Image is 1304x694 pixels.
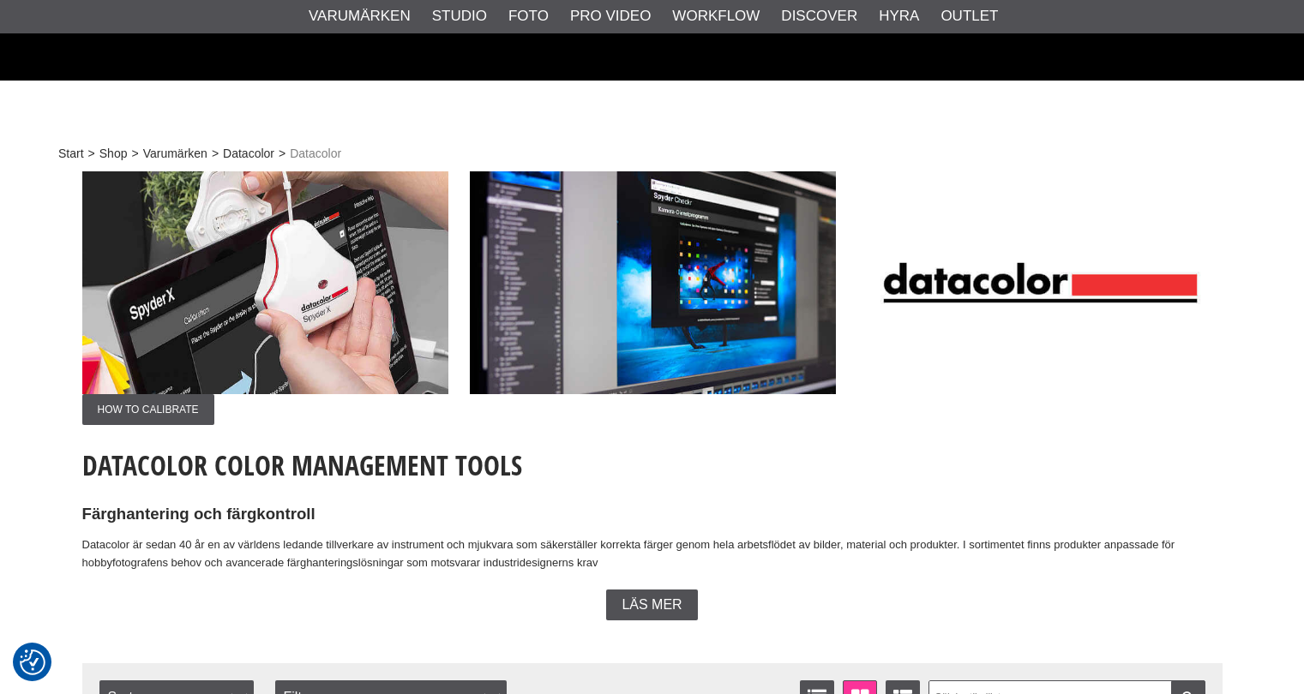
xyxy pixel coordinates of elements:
[622,597,682,613] span: Läs mer
[99,145,128,163] a: Shop
[940,5,998,27] a: Outlet
[143,145,207,163] a: Varumärken
[290,145,341,163] span: Datacolor
[82,536,1223,572] p: Datacolor är sedan 40 år en av världens ledande tillverkare av instrument och mjukvara som säkers...
[82,394,214,425] span: How to Calibrate
[82,171,448,394] img: Annons:008 ban-datac-spyder-001.jpg
[672,5,760,27] a: Workflow
[279,145,285,163] span: >
[781,5,857,27] a: Discover
[82,446,1223,484] h1: Datacolor Color Management Tools
[508,5,549,27] a: Foto
[131,145,138,163] span: >
[309,5,411,27] a: Varumärken
[212,145,219,163] span: >
[82,171,448,425] a: Annons:008 ban-datac-spyder-001.jpgHow to Calibrate
[879,5,919,27] a: Hyra
[88,145,95,163] span: >
[470,171,836,394] img: Annons:001 ban-datac-spyder-004.jpg
[857,171,1223,394] img: Annons:003 ban-datacolor-logga.jpg
[432,5,487,27] a: Studio
[58,145,84,163] a: Start
[20,649,45,675] img: Revisit consent button
[223,145,274,163] a: Datacolor
[82,503,1223,525] h3: Färghantering och färgkontroll
[570,5,651,27] a: Pro Video
[20,647,45,678] button: Samtyckesinställningar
